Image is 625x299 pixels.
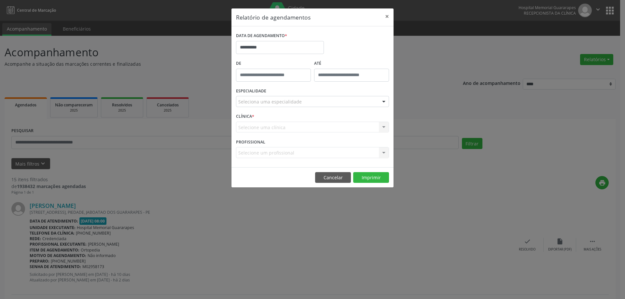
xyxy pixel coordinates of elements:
[236,137,265,147] label: PROFISSIONAL
[238,98,302,105] span: Seleciona uma especialidade
[236,31,287,41] label: DATA DE AGENDAMENTO
[381,8,394,24] button: Close
[236,13,311,21] h5: Relatório de agendamentos
[236,112,254,122] label: CLÍNICA
[236,86,266,96] label: ESPECIALIDADE
[314,59,389,69] label: ATÉ
[236,59,311,69] label: De
[353,172,389,183] button: Imprimir
[315,172,351,183] button: Cancelar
